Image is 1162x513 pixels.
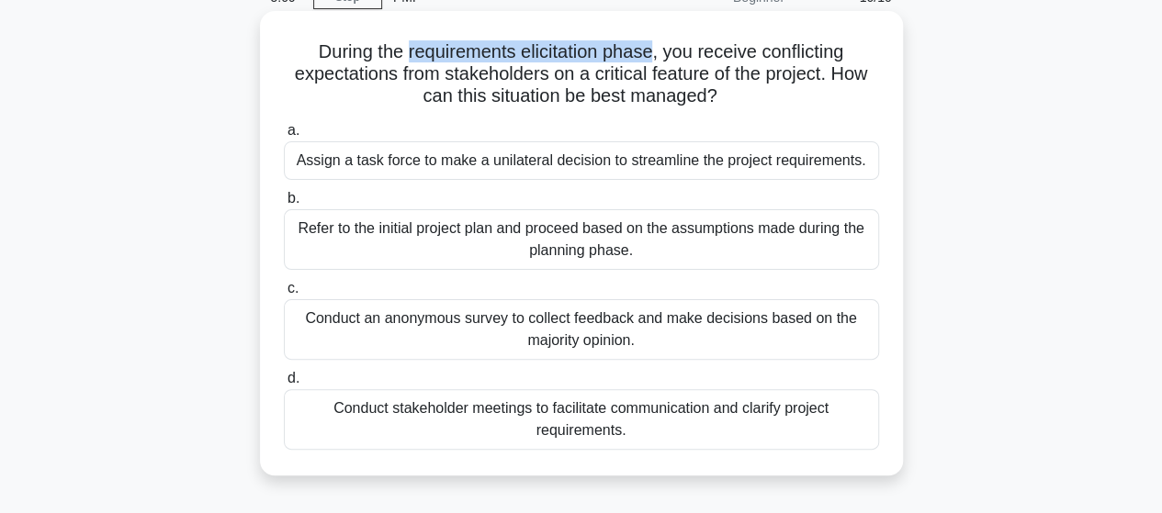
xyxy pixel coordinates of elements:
[284,141,879,180] div: Assign a task force to make a unilateral decision to streamline the project requirements.
[288,122,299,138] span: a.
[288,370,299,385] span: d.
[284,389,879,450] div: Conduct stakeholder meetings to facilitate communication and clarify project requirements.
[288,190,299,206] span: b.
[288,280,299,296] span: c.
[284,209,879,270] div: Refer to the initial project plan and proceed based on the assumptions made during the planning p...
[282,40,881,108] h5: During the requirements elicitation phase, you receive conflicting expectations from stakeholders...
[284,299,879,360] div: Conduct an anonymous survey to collect feedback and make decisions based on the majority opinion.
